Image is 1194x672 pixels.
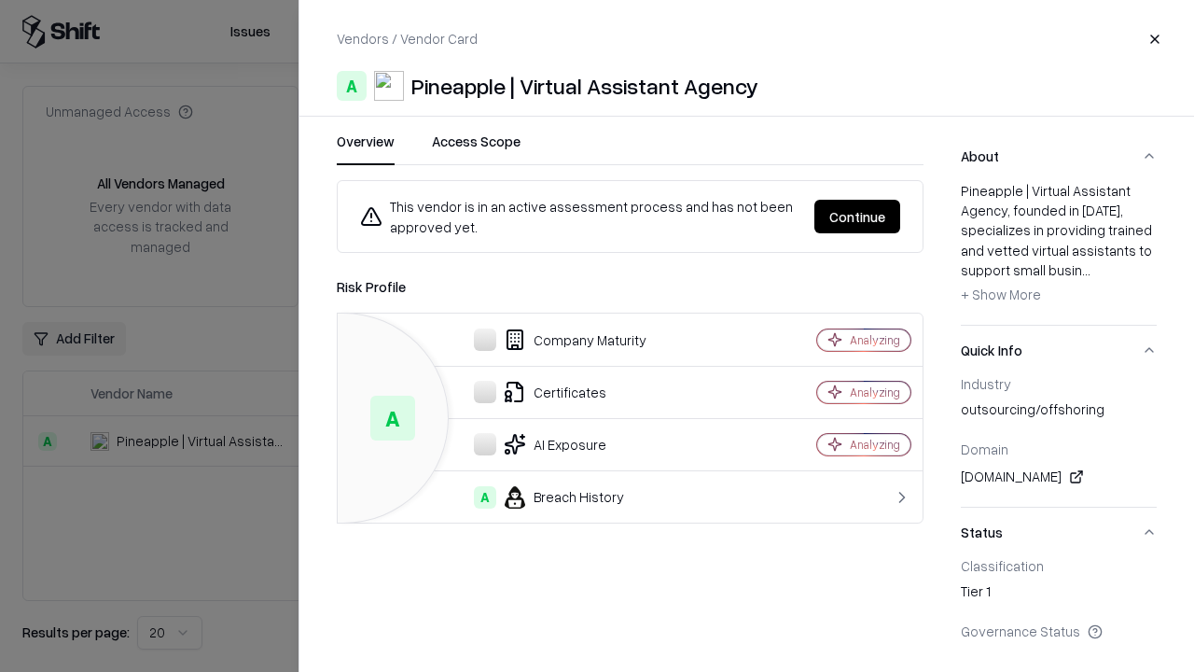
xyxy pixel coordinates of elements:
div: Certificates [353,381,752,403]
div: Classification [961,557,1157,574]
div: Breach History [353,486,752,509]
div: Governance Status [961,623,1157,639]
div: Analyzing [850,437,900,453]
button: Quick Info [961,326,1157,375]
button: Overview [337,132,395,165]
div: Domain [961,441,1157,457]
div: Company Maturity [353,329,752,351]
button: About [961,132,1157,181]
div: A [370,396,415,441]
span: ... [1082,261,1090,278]
button: Access Scope [432,132,521,165]
div: Industry [961,375,1157,392]
div: Quick Info [961,375,1157,507]
span: + Show More [961,286,1041,302]
img: Pineapple | Virtual Assistant Agency [374,71,404,101]
div: A [337,71,367,101]
div: outsourcing/offshoring [961,399,1157,426]
div: AI Exposure [353,433,752,455]
div: Pineapple | Virtual Assistant Agency, founded in [DATE], specializes in providing trained and vet... [961,181,1157,310]
div: [DOMAIN_NAME] [961,466,1157,488]
div: Analyzing [850,385,900,400]
p: Vendors / Vendor Card [337,29,478,49]
div: Risk Profile [337,275,923,298]
button: Status [961,508,1157,557]
div: About [961,181,1157,325]
div: A [474,486,496,509]
div: This vendor is in an active assessment process and has not been approved yet. [360,196,799,237]
div: Pineapple | Virtual Assistant Agency [411,71,758,101]
div: Analyzing [850,332,900,348]
button: Continue [814,200,900,233]
div: Tier 1 [961,581,1157,608]
button: + Show More [961,280,1041,310]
